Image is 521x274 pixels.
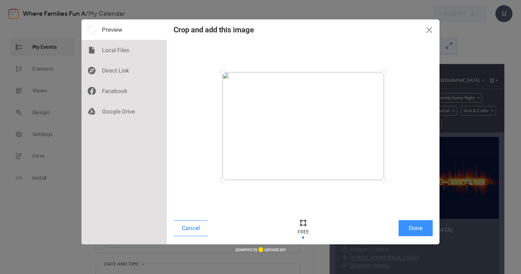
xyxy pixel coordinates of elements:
[81,60,167,81] div: Direct Link
[257,247,286,252] a: uploadcare
[399,220,433,236] button: Done
[174,220,208,236] button: Cancel
[81,81,167,101] div: Facebook
[81,19,167,40] div: Preview
[81,40,167,60] div: Local Files
[419,19,440,40] button: Close
[81,101,167,122] div: Google Drive
[236,244,286,255] div: powered by
[174,26,254,34] div: Crop and add this image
